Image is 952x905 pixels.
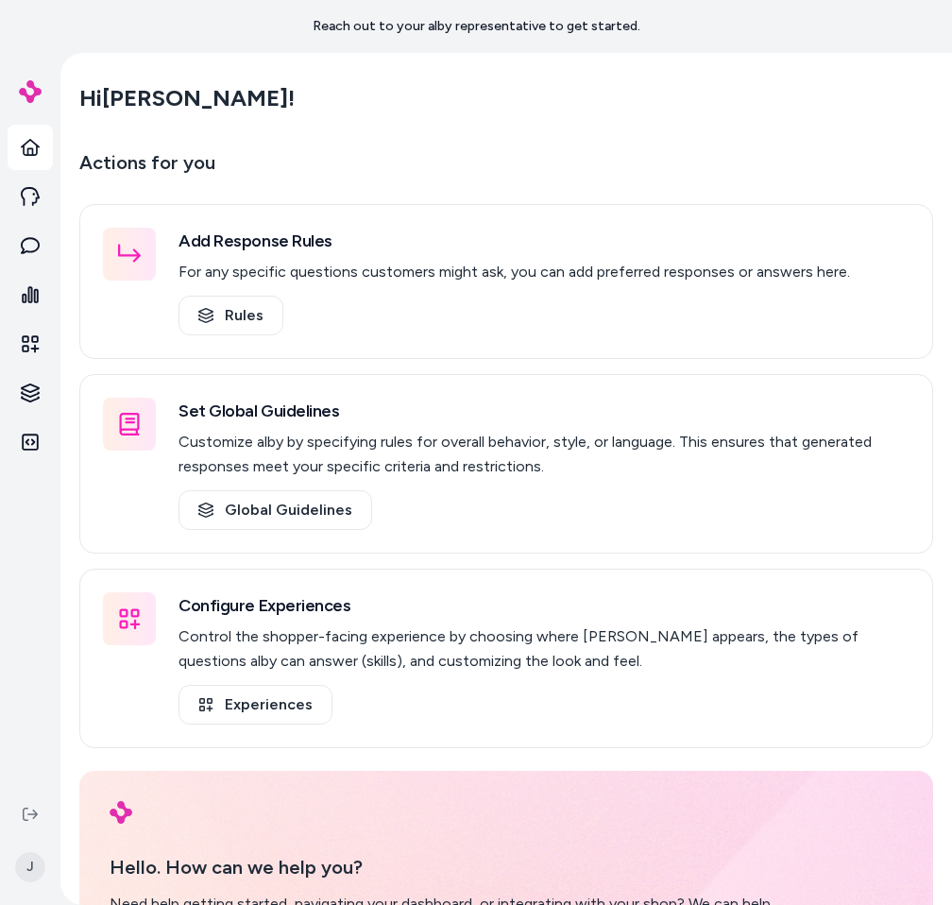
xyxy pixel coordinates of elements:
h3: Set Global Guidelines [178,398,909,424]
a: Rules [178,296,283,335]
img: alby Logo [110,801,132,824]
img: alby Logo [19,80,42,103]
p: Customize alby by specifying rules for overall behavior, style, or language. This ensures that ge... [178,430,909,479]
h3: Configure Experiences [178,592,909,619]
p: Control the shopper-facing experience by choosing where [PERSON_NAME] appears, the types of quest... [178,624,909,674]
button: J [11,837,49,897]
p: Reach out to your alby representative to get started. [313,17,640,36]
p: Actions for you [79,147,933,193]
h3: Add Response Rules [178,228,850,254]
p: Hello. How can we help you? [110,853,903,881]
a: Experiences [178,685,332,725]
span: J [15,852,45,882]
h2: Hi [PERSON_NAME] ! [79,84,295,112]
a: Global Guidelines [178,490,372,530]
p: For any specific questions customers might ask, you can add preferred responses or answers here. [178,260,850,284]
